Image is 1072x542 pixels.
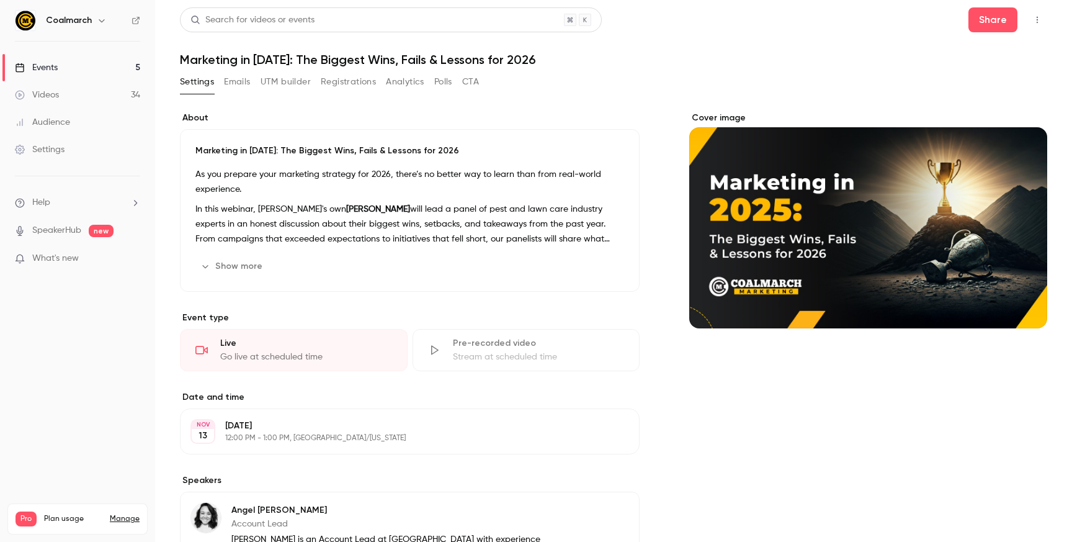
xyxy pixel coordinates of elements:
div: Stream at scheduled time [453,351,625,363]
button: Settings [180,72,214,92]
div: Pre-recorded videoStream at scheduled time [413,329,640,371]
span: Plan usage [44,514,102,524]
div: Go live at scheduled time [220,351,392,363]
div: Pre-recorded video [453,337,625,350]
span: What's new [32,252,79,265]
div: LiveGo live at scheduled time [180,329,408,371]
p: [DATE] [225,420,574,432]
p: As you prepare your marketing strategy for 2026, there’s no better way to learn than from real-wo... [195,167,624,197]
button: Polls [434,72,452,92]
button: Registrations [321,72,376,92]
a: Manage [110,514,140,524]
p: Event type [180,312,640,324]
div: Audience [15,116,70,129]
p: 12:00 PM - 1:00 PM, [GEOGRAPHIC_DATA]/[US_STATE] [225,433,574,443]
a: SpeakerHub [32,224,81,237]
span: new [89,225,114,237]
button: Show more [195,256,270,276]
div: Settings [15,143,65,156]
img: Coalmarch [16,11,35,30]
h6: Coalmarch [46,14,92,27]
button: UTM builder [261,72,311,92]
button: CTA [462,72,479,92]
div: Events [15,61,58,74]
section: Cover image [689,112,1047,328]
button: Emails [224,72,250,92]
label: About [180,112,640,124]
iframe: Noticeable Trigger [125,253,140,264]
button: Share [968,7,1017,32]
p: Account Lead [231,518,559,530]
p: Angel [PERSON_NAME] [231,504,559,517]
h1: Marketing in [DATE]: The Biggest Wins, Fails & Lessons for 2026 [180,52,1047,67]
p: 13 [199,430,207,442]
span: Help [32,196,50,209]
button: Analytics [386,72,424,92]
label: Date and time [180,391,640,404]
label: Cover image [689,112,1047,124]
p: In this webinar, [PERSON_NAME]'s own will lead a panel of pest and lawn care industry experts in ... [195,202,624,246]
strong: [PERSON_NAME] [346,205,410,214]
span: Pro [16,512,37,526]
div: Live [220,337,392,350]
label: Speakers [180,474,640,487]
p: Marketing in [DATE]: The Biggest Wins, Fails & Lessons for 2026 [195,145,624,157]
img: Angel O'Donnell [191,503,221,533]
div: Videos [15,89,59,101]
div: NOV [192,420,214,429]
li: help-dropdown-opener [15,196,140,209]
div: Search for videos or events [190,14,315,27]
